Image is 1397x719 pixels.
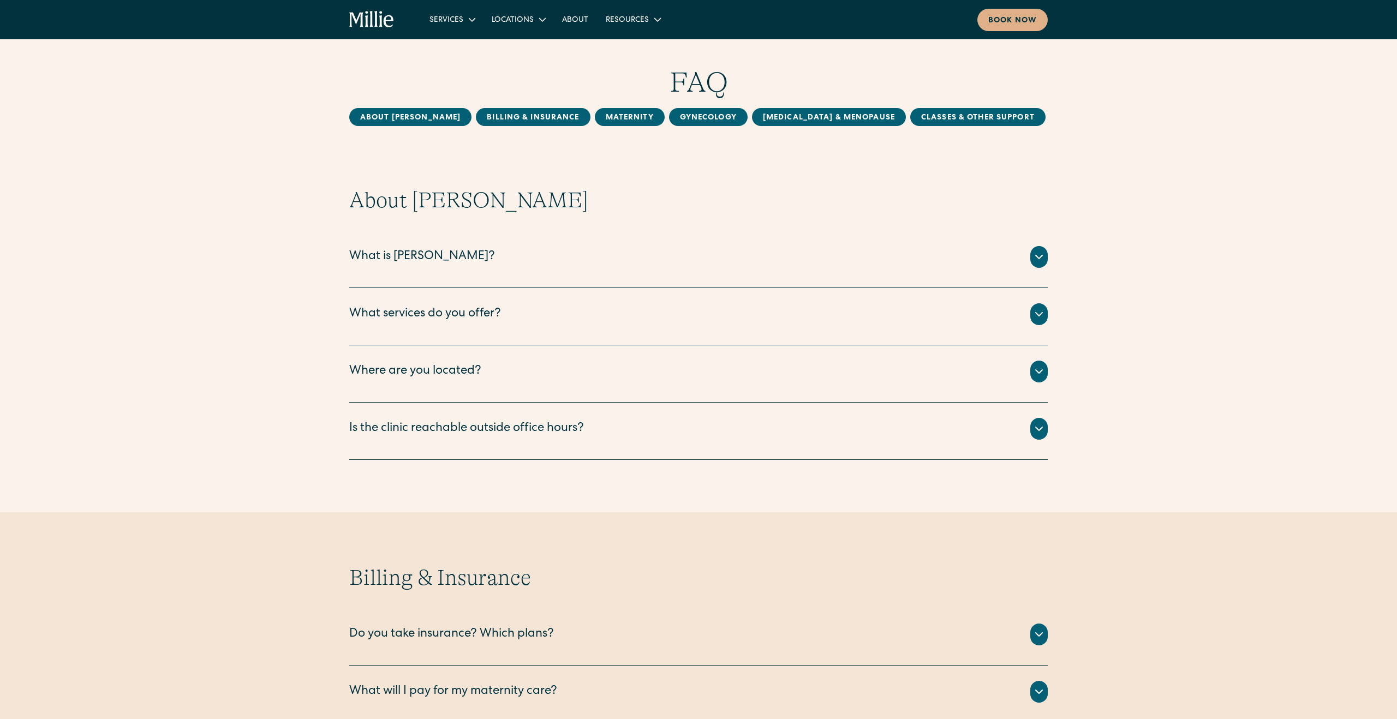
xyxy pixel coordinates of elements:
[349,363,481,381] div: Where are you located?
[476,108,590,126] a: Billing & Insurance
[349,683,557,701] div: What will I pay for my maternity care?
[483,10,553,28] div: Locations
[349,305,501,323] div: What services do you offer?
[595,108,665,126] a: MAternity
[349,11,395,28] a: home
[349,65,1048,99] h1: FAQ
[429,15,463,26] div: Services
[669,108,748,126] a: Gynecology
[349,420,584,438] div: Is the clinic reachable outside office hours?
[606,15,649,26] div: Resources
[977,9,1048,31] a: Book now
[553,10,597,28] a: About
[910,108,1046,126] a: Classes & Other Support
[492,15,534,26] div: Locations
[349,248,495,266] div: What is [PERSON_NAME]?
[349,626,554,644] div: Do you take insurance? Which plans?
[752,108,906,126] a: [MEDICAL_DATA] & Menopause
[421,10,483,28] div: Services
[597,10,668,28] div: Resources
[988,15,1037,27] div: Book now
[349,565,1048,591] h2: Billing & Insurance
[349,108,471,126] a: About [PERSON_NAME]
[349,187,1048,213] h2: About [PERSON_NAME]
